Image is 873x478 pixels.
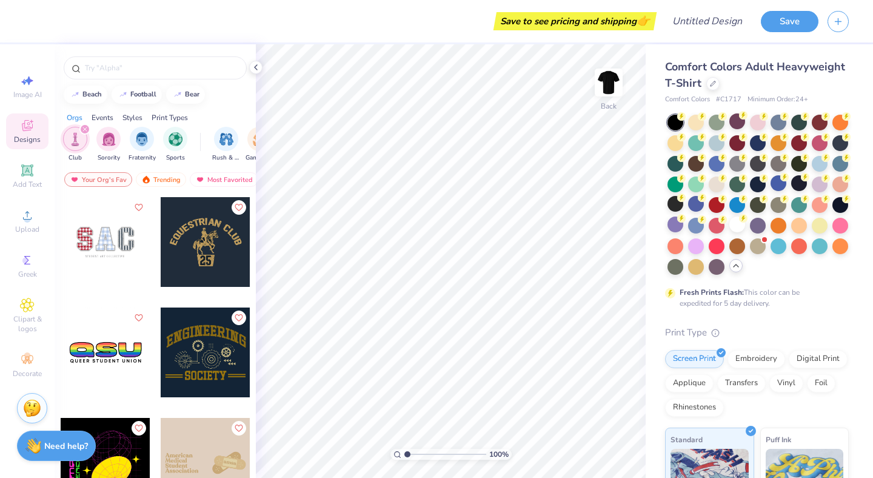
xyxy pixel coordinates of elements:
div: Your Org's Fav [64,172,132,187]
img: Fraternity Image [135,132,149,146]
strong: Fresh Prints Flash: [680,288,744,297]
span: Club [69,153,82,163]
span: Game Day [246,153,273,163]
span: Clipart & logos [6,314,48,334]
img: Back [597,70,621,95]
div: football [130,91,156,98]
span: Add Text [13,180,42,189]
div: Print Type [665,326,849,340]
span: Puff Ink [766,433,791,446]
div: Embroidery [727,350,785,368]
span: Fraternity [129,153,156,163]
button: Like [132,421,146,436]
div: Transfers [717,374,766,392]
img: most_fav.gif [70,175,79,184]
button: beach [64,86,107,104]
button: filter button [246,127,273,163]
img: Rush & Bid Image [219,132,233,146]
div: Back [601,101,617,112]
button: Like [132,311,146,325]
span: Rush & Bid [212,153,240,163]
span: Standard [671,433,703,446]
div: filter for Club [63,127,87,163]
span: Decorate [13,369,42,379]
span: Image AI [13,90,42,99]
div: beach [82,91,102,98]
span: Comfort Colors Adult Heavyweight T-Shirt [665,59,845,90]
button: filter button [96,127,121,163]
div: This color can be expedited for 5 day delivery. [680,287,829,309]
img: Club Image [69,132,82,146]
img: Sports Image [169,132,182,146]
div: Screen Print [665,350,724,368]
div: filter for Fraternity [129,127,156,163]
button: Like [132,200,146,215]
button: Like [232,311,246,325]
button: filter button [63,127,87,163]
button: football [112,86,162,104]
button: filter button [163,127,187,163]
div: Rhinestones [665,399,724,417]
div: filter for Rush & Bid [212,127,240,163]
img: Sorority Image [102,132,116,146]
span: Designs [14,135,41,144]
span: Minimum Order: 24 + [748,95,808,105]
input: Untitled Design [663,9,752,33]
div: Styles [122,112,142,123]
div: Trending [136,172,186,187]
div: filter for Sorority [96,127,121,163]
div: filter for Game Day [246,127,273,163]
img: most_fav.gif [195,175,205,184]
span: Sorority [98,153,120,163]
span: 👉 [637,13,650,28]
img: trending.gif [141,175,151,184]
div: Orgs [67,112,82,123]
span: Upload [15,224,39,234]
div: Print Types [152,112,188,123]
button: filter button [129,127,156,163]
span: 100 % [489,449,509,460]
img: trend_line.gif [118,91,128,98]
span: Sports [166,153,185,163]
span: Greek [18,269,37,279]
div: Applique [665,374,714,392]
div: Vinyl [769,374,803,392]
div: Digital Print [789,350,848,368]
div: Foil [807,374,835,392]
button: Like [232,200,246,215]
span: # C1717 [716,95,741,105]
span: Comfort Colors [665,95,710,105]
div: filter for Sports [163,127,187,163]
button: Save [761,11,818,32]
button: Like [232,421,246,436]
div: Save to see pricing and shipping [497,12,654,30]
button: filter button [212,127,240,163]
strong: Need help? [44,440,88,452]
div: Events [92,112,113,123]
button: bear [166,86,205,104]
input: Try "Alpha" [84,62,239,74]
img: Game Day Image [253,132,267,146]
img: trend_line.gif [70,91,80,98]
div: bear [185,91,199,98]
div: Most Favorited [190,172,258,187]
img: trend_line.gif [173,91,182,98]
